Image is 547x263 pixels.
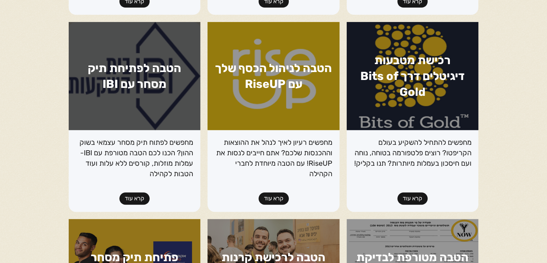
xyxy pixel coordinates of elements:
[354,137,471,169] p: מחפשים להתחיל להשקיע בעולם הקריפטו? רוצים פלטפורמה בטוחה, נוחה ועם חיסכון בעמלות מיותרות? תנו בקליק!
[259,192,289,205] a: קרא עוד
[69,22,201,130] h1: הטבה לפתיחת תיק מסחר עם IBI
[347,22,479,130] h1: רכישת מטבעות דיגיטלים דרך Bits of Gold
[208,22,339,130] h1: הטבה לניהול הכסף שלך עם RiseUP
[397,192,428,205] a: קרא עוד
[76,137,193,179] p: מחפשים לפתוח תיק מסחר עצמאי בשוק ההון? הכנו לכם הטבה מטורפת עם IBI- עמלות מוזלות, קורסים ללא עלות...
[119,192,150,205] a: קרא עוד
[215,137,332,179] p: מחפשים רעיון לאיך לנהל את ההוצאות וההכנסות שלכם? אתם חייבים לנסות את RiseUP! עם הטבה מיוחדת לחברי...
